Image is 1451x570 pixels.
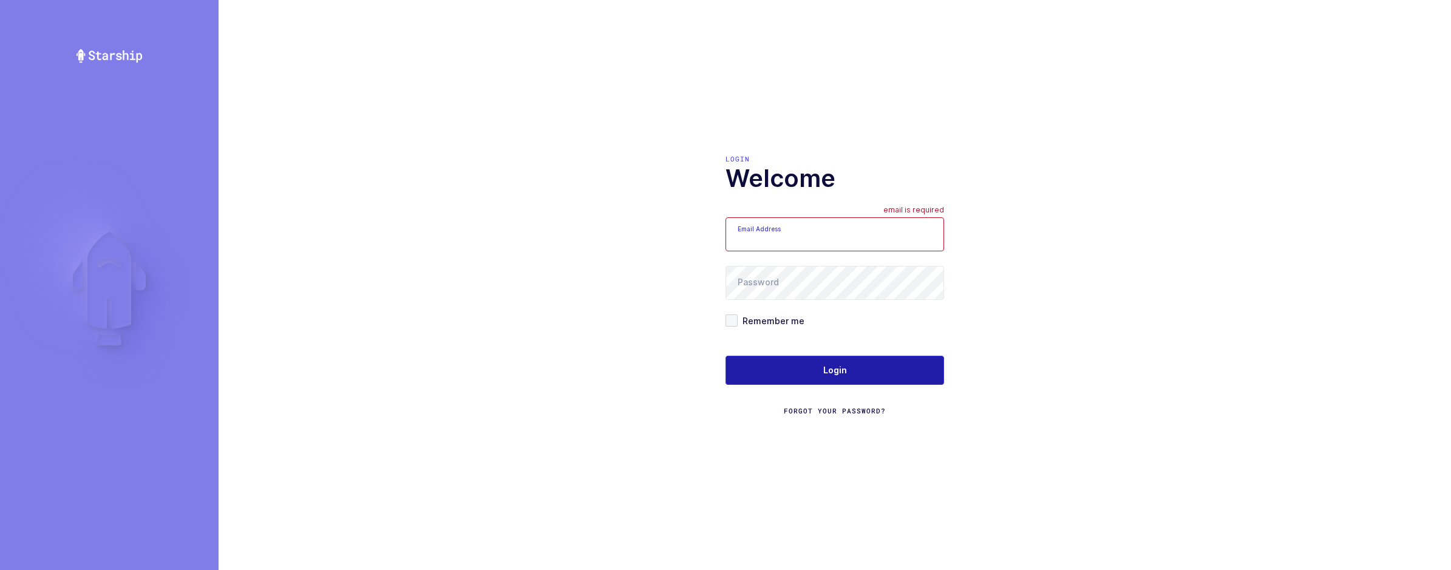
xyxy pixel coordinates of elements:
div: email is required [883,205,944,217]
input: Password [725,266,944,300]
img: Starship [75,49,143,63]
span: Login [823,364,847,376]
button: Login [725,356,944,385]
h1: Welcome [725,164,944,193]
input: Email Address [725,217,944,251]
div: Login [725,154,944,164]
a: Forgot Your Password? [784,406,886,416]
span: Remember me [738,315,804,327]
